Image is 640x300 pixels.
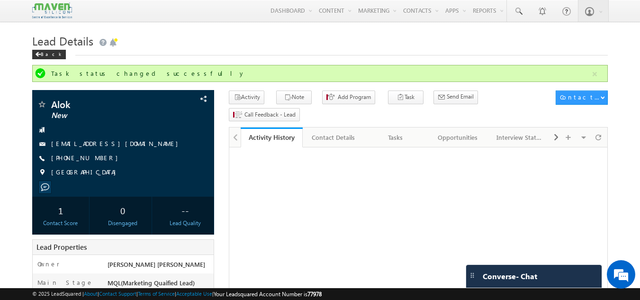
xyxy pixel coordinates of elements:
[560,93,600,101] div: Contact Actions
[99,291,136,297] a: Contact Support
[322,91,375,104] button: Add Program
[51,139,183,147] a: [EMAIL_ADDRESS][DOMAIN_NAME]
[105,278,214,291] div: MQL(Marketing Quaified Lead)
[338,93,371,101] span: Add Program
[51,154,123,163] span: [PHONE_NUMBER]
[36,242,87,252] span: Lead Properties
[496,132,542,143] div: Interview Status
[51,168,121,177] span: [GEOGRAPHIC_DATA]
[35,219,87,227] div: Contact Score
[434,132,480,143] div: Opportunities
[37,260,60,268] label: Owner
[51,69,591,78] div: Task status changed successfully
[307,291,322,298] span: 77978
[241,127,303,147] a: Activity History
[51,100,163,109] span: Alok
[388,91,424,104] button: Task
[365,127,427,147] a: Tasks
[32,2,72,19] img: Custom Logo
[483,272,537,281] span: Converse - Chat
[447,92,474,101] span: Send Email
[214,291,322,298] span: Your Leadsquared Account Number is
[229,91,264,104] button: Activity
[32,50,66,59] div: Back
[303,127,365,147] a: Contact Details
[35,201,87,219] div: 1
[276,91,312,104] button: Note
[469,272,476,279] img: carter-drag
[427,127,489,147] a: Opportunities
[51,111,163,120] span: New
[489,127,551,147] a: Interview Status
[84,291,98,297] a: About
[32,49,71,57] a: Back
[108,260,205,268] span: [PERSON_NAME] [PERSON_NAME]
[32,33,93,48] span: Lead Details
[159,219,211,227] div: Lead Quality
[97,201,149,219] div: 0
[310,132,356,143] div: Contact Details
[248,133,296,142] div: Activity History
[138,291,175,297] a: Terms of Service
[433,91,478,104] button: Send Email
[556,91,608,105] button: Contact Actions
[97,219,149,227] div: Disengaged
[176,291,212,297] a: Acceptable Use
[159,201,211,219] div: --
[372,132,418,143] div: Tasks
[32,290,322,299] span: © 2025 LeadSquared | | | | |
[37,278,93,287] label: Main Stage
[244,110,296,119] span: Call Feedback - Lead
[229,108,300,122] button: Call Feedback - Lead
